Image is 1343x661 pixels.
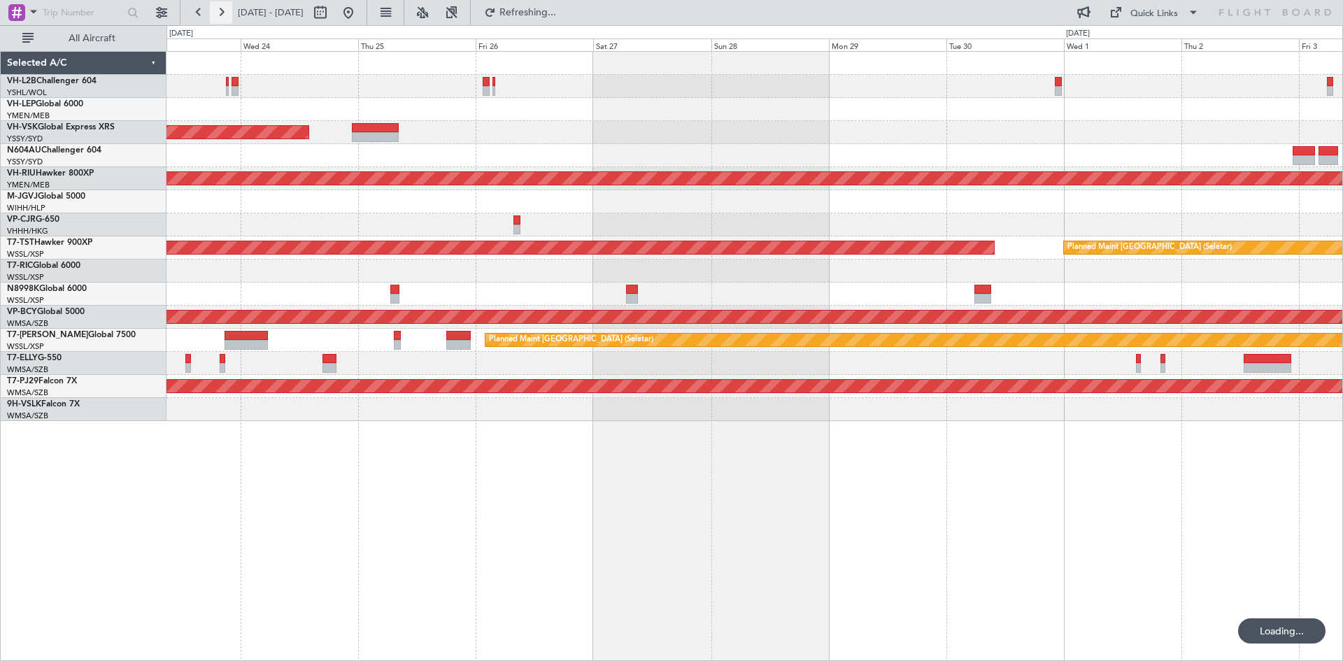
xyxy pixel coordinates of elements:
[7,400,80,408] a: 9H-VSLKFalcon 7X
[7,341,44,352] a: WSSL/XSP
[7,100,83,108] a: VH-LEPGlobal 6000
[7,215,59,224] a: VP-CJRG-650
[478,1,562,24] button: Refreshing...
[7,203,45,213] a: WIHH/HLP
[36,34,148,43] span: All Aircraft
[7,262,33,270] span: T7-RIC
[7,77,97,85] a: VH-L2BChallenger 604
[7,123,115,132] a: VH-VSKGlobal Express XRS
[7,377,77,385] a: T7-PJ29Falcon 7X
[43,2,123,23] input: Trip Number
[7,226,48,236] a: VHHH/HKG
[7,134,43,144] a: YSSY/SYD
[7,308,37,316] span: VP-BCY
[7,239,34,247] span: T7-TST
[7,318,48,329] a: WMSA/SZB
[169,28,193,40] div: [DATE]
[7,295,44,306] a: WSSL/XSP
[711,38,829,51] div: Sun 28
[476,38,593,51] div: Fri 26
[15,27,152,50] button: All Aircraft
[7,239,92,247] a: T7-TSTHawker 900XP
[241,38,358,51] div: Wed 24
[7,331,136,339] a: T7-[PERSON_NAME]Global 7500
[1067,237,1232,258] div: Planned Maint [GEOGRAPHIC_DATA] (Seletar)
[7,169,94,178] a: VH-RIUHawker 800XP
[7,169,36,178] span: VH-RIU
[1066,28,1090,40] div: [DATE]
[358,38,476,51] div: Thu 25
[7,77,36,85] span: VH-L2B
[829,38,946,51] div: Mon 29
[1238,618,1326,644] div: Loading...
[7,123,38,132] span: VH-VSK
[489,329,653,350] div: Planned Maint [GEOGRAPHIC_DATA] (Seletar)
[7,377,38,385] span: T7-PJ29
[7,331,88,339] span: T7-[PERSON_NAME]
[238,6,304,19] span: [DATE] - [DATE]
[7,146,41,155] span: N604AU
[123,38,241,51] div: Tue 23
[7,192,85,201] a: M-JGVJGlobal 5000
[7,157,43,167] a: YSSY/SYD
[7,308,85,316] a: VP-BCYGlobal 5000
[7,354,62,362] a: T7-ELLYG-550
[7,354,38,362] span: T7-ELLY
[7,272,44,283] a: WSSL/XSP
[7,146,101,155] a: N604AUChallenger 604
[7,180,50,190] a: YMEN/MEB
[1102,1,1206,24] button: Quick Links
[593,38,711,51] div: Sat 27
[7,262,80,270] a: T7-RICGlobal 6000
[1181,38,1299,51] div: Thu 2
[7,411,48,421] a: WMSA/SZB
[7,388,48,398] a: WMSA/SZB
[7,192,38,201] span: M-JGVJ
[1064,38,1181,51] div: Wed 1
[499,8,557,17] span: Refreshing...
[7,215,36,224] span: VP-CJR
[7,87,47,98] a: YSHL/WOL
[7,100,36,108] span: VH-LEP
[7,400,41,408] span: 9H-VSLK
[946,38,1064,51] div: Tue 30
[7,285,87,293] a: N8998KGlobal 6000
[7,364,48,375] a: WMSA/SZB
[7,111,50,121] a: YMEN/MEB
[7,249,44,260] a: WSSL/XSP
[7,285,39,293] span: N8998K
[1130,7,1178,21] div: Quick Links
